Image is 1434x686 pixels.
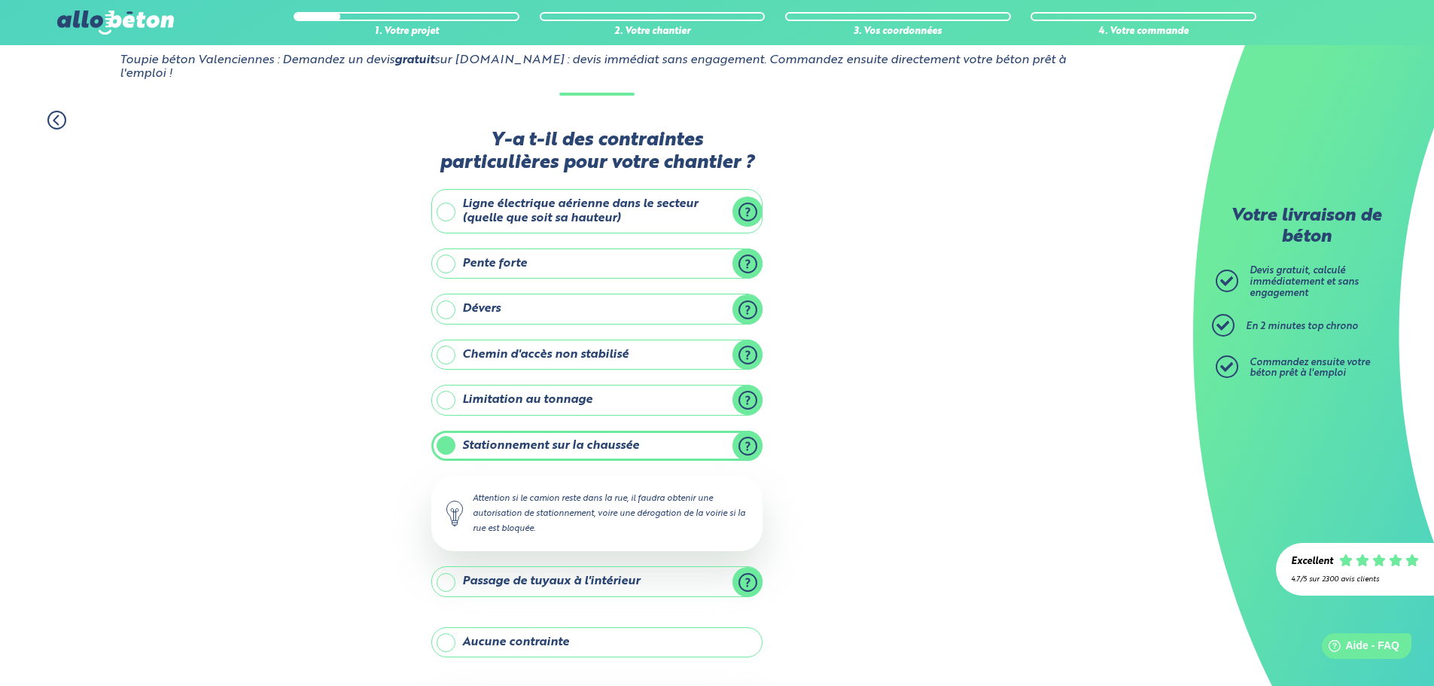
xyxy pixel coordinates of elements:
[1300,627,1417,669] iframe: Help widget launcher
[431,294,763,324] label: Dévers
[294,26,519,38] div: 1. Votre projet
[540,26,766,38] div: 2. Votre chantier
[1031,26,1256,38] div: 4. Votre commande
[431,431,763,461] label: Stationnement sur la chaussée
[431,189,763,233] label: Ligne électrique aérienne dans le secteur (quelle que soit sa hauteur)
[431,248,763,279] label: Pente forte
[431,130,763,174] label: Y-a t-il des contraintes particulières pour votre chantier ?
[120,53,1074,81] p: Toupie béton Valenciennes : Demandez un devis sur [DOMAIN_NAME] : devis immédiat sans engagement....
[57,11,173,35] img: allobéton
[431,340,763,370] label: Chemin d'accès non stabilisé
[431,476,763,551] div: Attention si le camion reste dans la rue, il faudra obtenir une autorisation de stationnement, vo...
[785,26,1011,38] div: 3. Vos coordonnées
[394,54,434,66] strong: gratuit
[431,627,763,657] label: Aucune contrainte
[431,385,763,415] label: Limitation au tonnage
[431,566,763,596] label: Passage de tuyaux à l'intérieur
